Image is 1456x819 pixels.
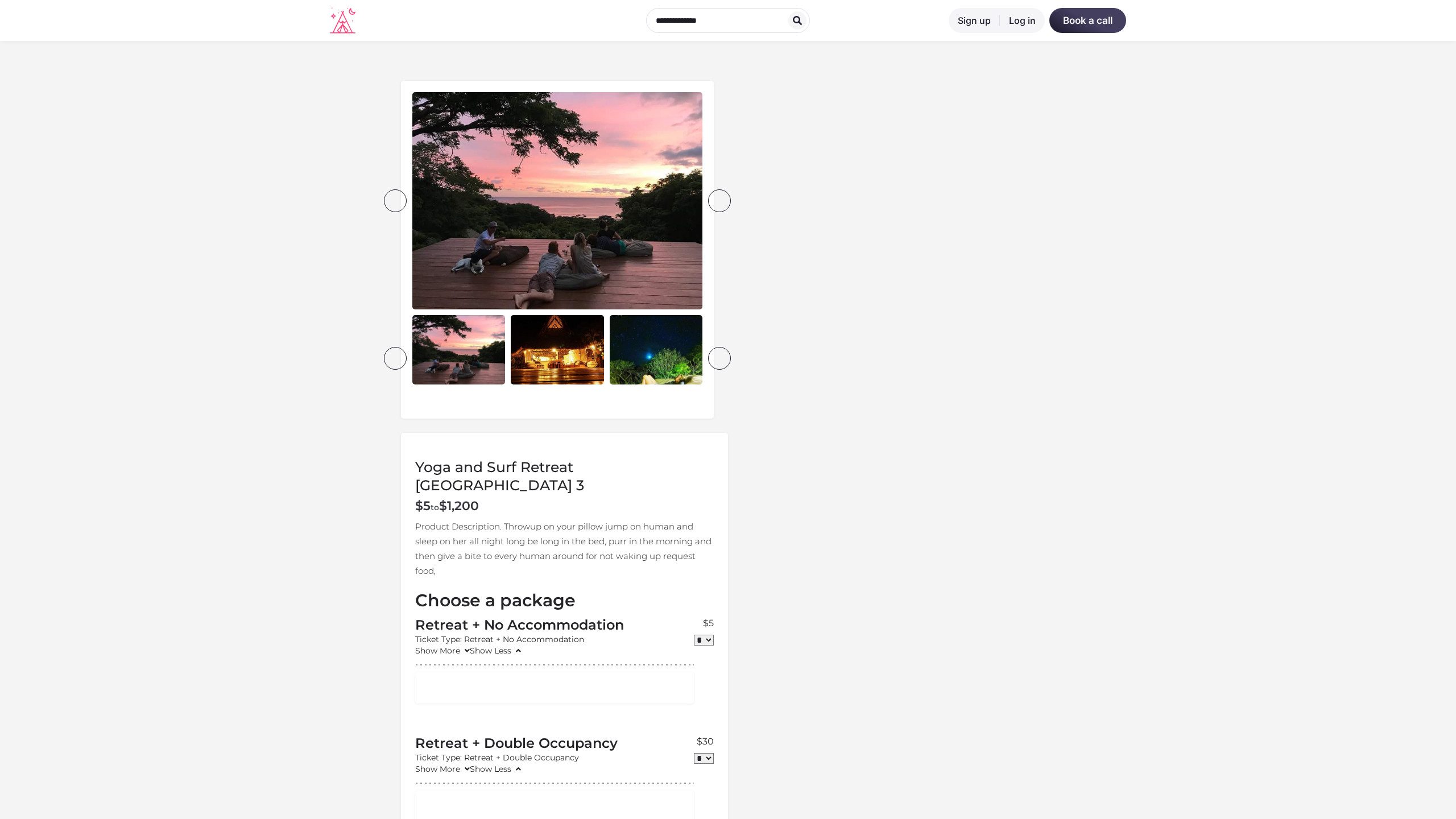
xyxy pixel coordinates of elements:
div: Ticket Type: Retreat + No Accommodation [415,634,694,645]
h2: Choose a package [415,590,714,611]
span: $ [697,736,702,747]
bdi: 1,200 [439,498,479,514]
div: next [708,189,731,212]
div: Ticket Type: Retreat + Double Occupancy [415,752,694,763]
a: Sign up [949,8,1000,33]
bdi: 5 [703,618,714,628]
span: $ [703,618,709,628]
h3: Retreat + No Accommodation [415,617,694,634]
div: prev [384,189,407,212]
bdi: 30 [697,736,714,747]
span: $ [415,498,423,514]
a: Show More [415,645,470,656]
a: Show Less [470,763,521,775]
img: buenavista3.jpg [412,92,702,309]
span: $ [439,498,447,514]
a: Show Less [470,645,521,656]
a: Book a call [1049,8,1126,33]
p: Product Description. Throwup on your pillow jump on human and sleep on her all night long be long... [415,519,714,578]
bdi: 5 [415,498,431,514]
span: to [415,502,479,512]
h1: Yoga and Surf Retreat [GEOGRAPHIC_DATA] 3 [415,458,714,494]
h3: Retreat + Double Occupancy [415,735,694,752]
div: next [708,347,731,370]
div: prev [384,347,407,370]
a: Show More [415,763,470,775]
a: Log in [1000,8,1045,33]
